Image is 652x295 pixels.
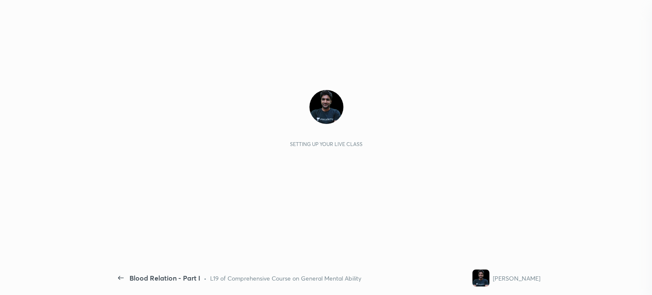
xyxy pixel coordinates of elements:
[493,274,540,283] div: [PERSON_NAME]
[210,274,361,283] div: L19 of Comprehensive Course on General Mental Ability
[204,274,207,283] div: •
[129,273,200,283] div: Blood Relation - Part I
[309,90,343,124] img: a66458c536b8458bbb59fb65c32c454b.jpg
[290,141,363,147] div: Setting up your live class
[472,270,489,287] img: a66458c536b8458bbb59fb65c32c454b.jpg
